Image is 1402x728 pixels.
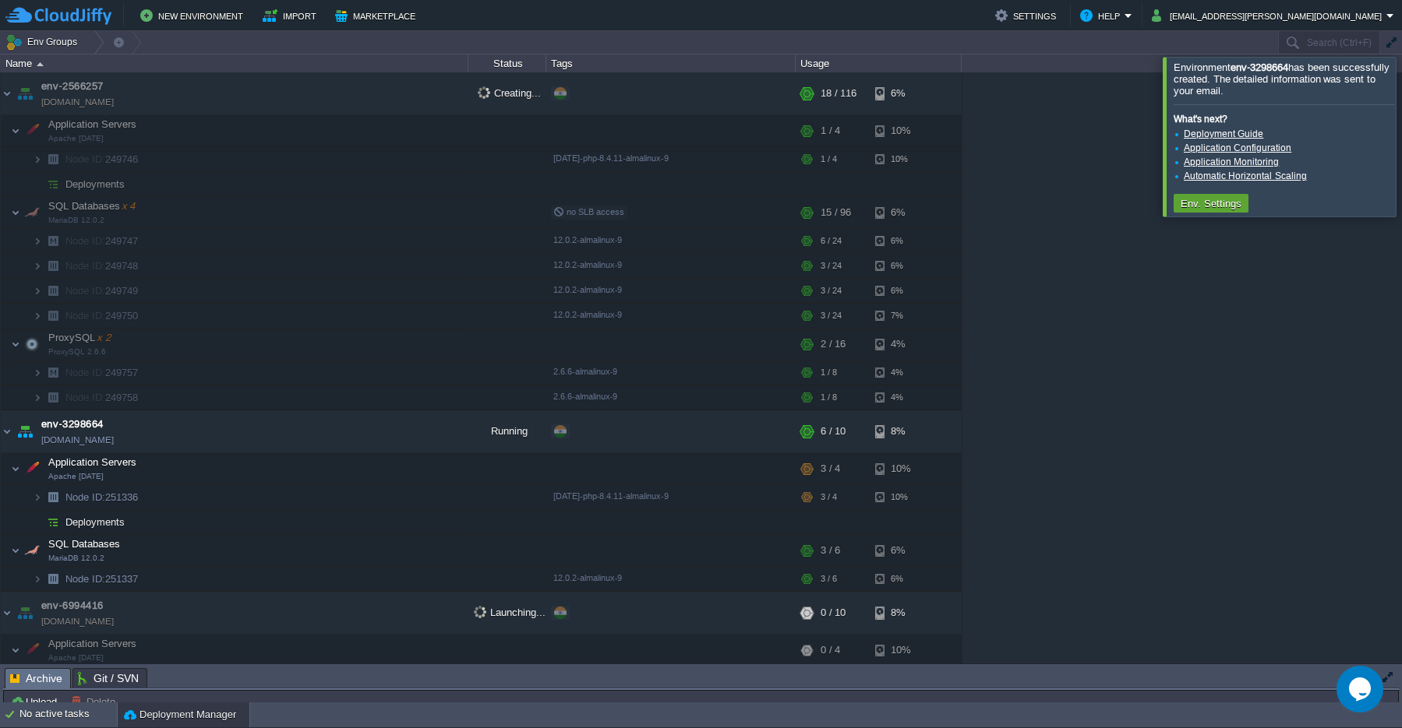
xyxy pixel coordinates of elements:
span: 249746 [64,153,140,166]
a: Node ID:249749 [64,284,140,297]
a: Node ID:249748 [64,259,140,273]
span: Application Servers [47,637,139,650]
span: 251336 [64,491,140,504]
img: AMDAwAAAACH5BAEAAAAALAAAAAABAAEAAAICRAEAOw== [14,72,36,114]
div: 3 / 6 [821,567,837,591]
img: AMDAwAAAACH5BAEAAAAALAAAAAABAAEAAAICRAEAOw== [42,279,64,303]
a: Application Monitoring [1184,157,1279,167]
button: Settings [995,6,1061,25]
a: Application ServersApache [DATE] [47,118,139,130]
span: Node ID: [65,235,105,247]
span: SQL Databases [47,199,137,213]
img: AMDAwAAAACH5BAEAAAAALAAAAAABAAEAAAICRAEAOw== [33,567,42,591]
span: Git / SVN [78,669,139,688]
div: 6% [875,567,926,591]
div: 3 / 24 [821,304,842,328]
img: AMDAwAAAACH5BAEAAAAALAAAAAABAAEAAAICRAEAOw== [11,115,20,146]
img: AMDAwAAAACH5BAEAAAAALAAAAAABAAEAAAICRAEAOw== [1,410,13,452]
span: ProxySQL [47,331,113,344]
img: AMDAwAAAACH5BAEAAAAALAAAAAABAAEAAAICRAEAOw== [42,254,64,278]
div: 18 / 116 [821,72,856,114]
div: 10% [875,115,926,146]
span: 249757 [64,366,140,379]
img: AMDAwAAAACH5BAEAAAAALAAAAAABAAEAAAICRAEAOw== [33,172,42,196]
div: 6% [875,229,926,253]
a: Node ID:251337 [64,572,140,586]
span: 12.0.2-almalinux-9 [553,285,622,294]
button: Delete [71,695,120,709]
img: AMDAwAAAACH5BAEAAAAALAAAAAABAAEAAAICRAEAOw== [42,304,64,328]
span: Deployments [64,178,127,191]
div: 1 / 4 [821,115,840,146]
span: Node ID: [65,285,105,297]
span: 12.0.2-almalinux-9 [553,573,622,582]
div: Running [468,410,546,452]
a: Application Configuration [1184,142,1291,153]
img: AMDAwAAAACH5BAEAAAAALAAAAAABAAEAAAICRAEAOw== [1,72,13,114]
b: What's next? [1174,114,1227,125]
div: 10% [875,453,926,484]
img: AMDAwAAAACH5BAEAAAAALAAAAAABAAEAAAICRAEAOw== [21,115,43,146]
img: AMDAwAAAACH5BAEAAAAALAAAAAABAAEAAAICRAEAOw== [37,62,44,66]
span: [DATE]-php-8.4.11-almalinux-9 [553,153,669,163]
span: no SLB access [553,207,624,216]
span: Node ID: [65,310,105,322]
span: Node ID: [65,392,105,403]
div: Tags [547,55,795,72]
span: Node ID: [65,153,105,165]
span: env-3298664 [41,417,104,432]
div: 1 / 8 [821,360,837,385]
div: 6% [875,72,926,114]
img: AMDAwAAAACH5BAEAAAAALAAAAAABAAEAAAICRAEAOw== [33,254,42,278]
button: [EMAIL_ADDRESS][PERSON_NAME][DOMAIN_NAME] [1152,6,1386,25]
a: Node ID:249747 [64,234,140,248]
div: 10% [875,147,926,171]
div: 0 / 4 [821,635,840,666]
img: AMDAwAAAACH5BAEAAAAALAAAAAABAAEAAAICRAEAOw== [42,172,64,196]
img: AMDAwAAAACH5BAEAAAAALAAAAAABAAEAAAICRAEAOw== [33,485,42,509]
div: 3 / 6 [821,535,840,566]
div: 4% [875,329,926,360]
span: Apache [DATE] [48,134,104,143]
img: AMDAwAAAACH5BAEAAAAALAAAAAABAAEAAAICRAEAOw== [33,229,42,253]
div: 0 / 10 [821,592,846,634]
span: Node ID: [65,260,105,272]
button: Deployment Manager [124,707,236,723]
div: 6% [875,279,926,303]
img: AMDAwAAAACH5BAEAAAAALAAAAAABAAEAAAICRAEAOw== [42,360,64,385]
a: env-2566257 [41,79,104,94]
a: Node ID:249750 [64,309,140,322]
img: AMDAwAAAACH5BAEAAAAALAAAAAABAAEAAAICRAEAOw== [21,197,43,228]
span: Launching... [474,606,546,618]
img: AMDAwAAAACH5BAEAAAAALAAAAAABAAEAAAICRAEAOw== [14,592,36,634]
div: 1 / 4 [821,147,837,171]
span: Apache [DATE] [48,472,104,481]
div: 6% [875,254,926,278]
div: 8% [875,410,926,452]
img: AMDAwAAAACH5BAEAAAAALAAAAAABAAEAAAICRAEAOw== [11,329,20,360]
img: AMDAwAAAACH5BAEAAAAALAAAAAABAAEAAAICRAEAOw== [33,304,42,328]
span: ProxySQL 2.6.6 [48,347,106,357]
span: env-6994416 [41,598,104,614]
button: Marketplace [335,6,420,25]
a: Node ID:251336 [64,491,140,504]
div: 10% [875,635,926,666]
div: Status [469,55,546,72]
img: AMDAwAAAACH5BAEAAAAALAAAAAABAAEAAAICRAEAOw== [21,635,43,666]
b: env-3298664 [1231,62,1288,73]
a: Deployments [64,515,127,529]
img: AMDAwAAAACH5BAEAAAAALAAAAAABAAEAAAICRAEAOw== [42,567,64,591]
div: 2 / 16 [821,329,846,360]
button: Env Groups [5,31,83,53]
a: Application ServersApache [DATE] [47,456,139,468]
div: 8% [875,592,926,634]
img: AMDAwAAAACH5BAEAAAAALAAAAAABAAEAAAICRAEAOw== [42,147,64,171]
img: AMDAwAAAACH5BAEAAAAALAAAAAABAAEAAAICRAEAOw== [33,279,42,303]
img: AMDAwAAAACH5BAEAAAAALAAAAAABAAEAAAICRAEAOw== [42,485,64,509]
div: 3 / 4 [821,453,840,484]
img: AMDAwAAAACH5BAEAAAAALAAAAAABAAEAAAICRAEAOw== [21,535,43,566]
span: Environment has been successfully created. The detailed information was sent to your email. [1174,62,1390,97]
span: 249750 [64,309,140,322]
